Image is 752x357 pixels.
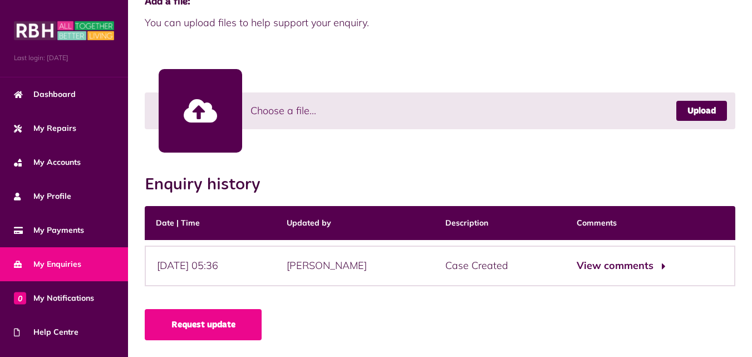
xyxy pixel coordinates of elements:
[577,258,663,274] button: View comments
[14,258,81,270] span: My Enquiries
[676,101,727,121] a: Upload
[14,89,76,100] span: Dashboard
[14,123,76,134] span: My Repairs
[14,190,71,202] span: My Profile
[14,326,78,338] span: Help Centre
[14,157,81,168] span: My Accounts
[145,246,276,286] div: [DATE] 05:36
[145,175,272,195] h2: Enquiry history
[14,224,84,236] span: My Payments
[276,206,434,240] th: Updated by
[14,292,94,304] span: My Notifications
[434,246,566,286] div: Case Created
[250,103,316,118] span: Choose a file...
[434,206,566,240] th: Description
[145,206,276,240] th: Date | Time
[276,246,434,286] div: [PERSON_NAME]
[14,53,114,63] span: Last login: [DATE]
[14,19,114,42] img: MyRBH
[566,206,735,240] th: Comments
[145,15,735,30] span: You can upload files to help support your enquiry.
[14,292,26,304] span: 0
[145,309,262,340] a: Request update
